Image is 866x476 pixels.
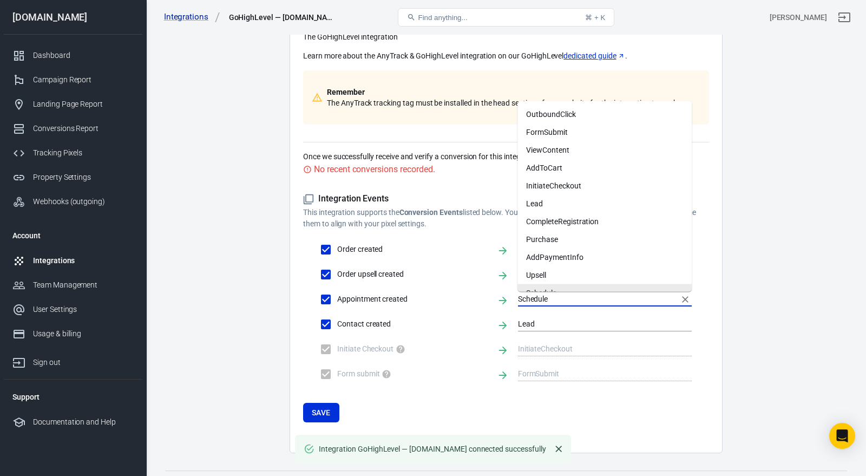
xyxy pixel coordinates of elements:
a: Integrations [4,249,142,273]
div: Webhooks (outgoing) [33,196,134,207]
span: Contact created [337,318,488,330]
p: Learn more about the AnyTrack & GoHighLevel integration on our GoHighLevel . [303,50,709,62]
button: Close [550,441,567,457]
a: Campaign Report [4,68,142,92]
li: ViewContent [517,141,692,159]
div: Documentation and Help [33,416,134,428]
li: Support [4,384,142,410]
div: Team Management [33,279,134,291]
div: Landing Page Report [33,99,134,110]
a: Team Management [4,273,142,297]
h5: Integration Events [303,193,709,205]
li: Upsell [517,266,692,284]
a: Dashboard [4,43,142,68]
div: [DOMAIN_NAME] [4,12,142,22]
li: FormSubmit [517,123,692,141]
a: Integrations [164,11,220,23]
div: User Settings [33,304,134,315]
div: Open Intercom Messenger [829,423,855,449]
a: Property Settings [4,165,142,190]
p: Once we successfully receive and verify a conversion for this integration, we will set its status... [303,151,709,162]
a: User Settings [4,297,142,322]
span: Initiate Checkout [337,343,488,355]
input: Lead [518,317,675,331]
div: No recent conversions recorded. [314,162,435,176]
li: AddPaymentInfo [517,249,692,266]
svg: It is automatically tracked by AnyTrack Tag [396,344,405,354]
span: Appointment created [337,294,488,305]
button: Save [303,403,339,423]
span: Order upsell created [337,269,488,280]
a: Webhooks (outgoing) [4,190,142,214]
a: Conversions Report [4,116,142,141]
strong: Remember [327,88,365,96]
a: Sign out [4,346,142,375]
div: Tracking Pixels [33,147,134,159]
div: Sign out [33,357,134,368]
li: Purchase [517,231,692,249]
input: Schedule [518,292,675,306]
div: GoHighLevel — sansarsolutions.ca [229,12,337,23]
div: Dashboard [33,50,134,61]
input: InitiateCheckout [518,342,692,356]
div: Integrations [33,255,134,266]
svg: It is automatically tracked by AnyTrack Tag [382,369,391,379]
strong: Conversion Events [399,208,463,217]
a: Landing Page Report [4,92,142,116]
a: dedicated guide [563,50,625,62]
div: Account id: zL4j7kky [770,12,827,23]
li: OutboundClick [517,106,692,123]
div: Usage & billing [33,328,134,340]
div: Property Settings [33,172,134,183]
div: ⌘ + K [585,14,605,22]
a: Sign out [831,4,857,30]
a: Tracking Pixels [4,141,142,165]
a: Usage & billing [4,322,142,346]
span: Find anything... [418,14,467,22]
div: Campaign Report [33,74,134,86]
span: Form submit [337,368,488,380]
div: Integration GoHighLevel — [DOMAIN_NAME] connected successfully [314,439,550,459]
li: AddToCart [517,159,692,177]
p: The GoHighLevel integration [303,31,709,43]
li: Account [4,223,142,249]
li: Schedule [517,284,692,302]
li: Lead [517,195,692,213]
div: Conversions Report [33,123,134,134]
button: Clear [678,292,693,307]
p: This integration supports the listed below. You have the flexibility to disable certain events or... [303,207,709,230]
p: The AnyTrack tracking tag must be installed in the head section of your website for the integrati... [327,87,679,108]
li: CompleteRegistration [517,213,692,231]
button: Find anything...⌘ + K [398,8,614,27]
input: FormSubmit [518,367,692,381]
li: InitiateCheckout [517,177,692,195]
span: Order created [337,244,488,255]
